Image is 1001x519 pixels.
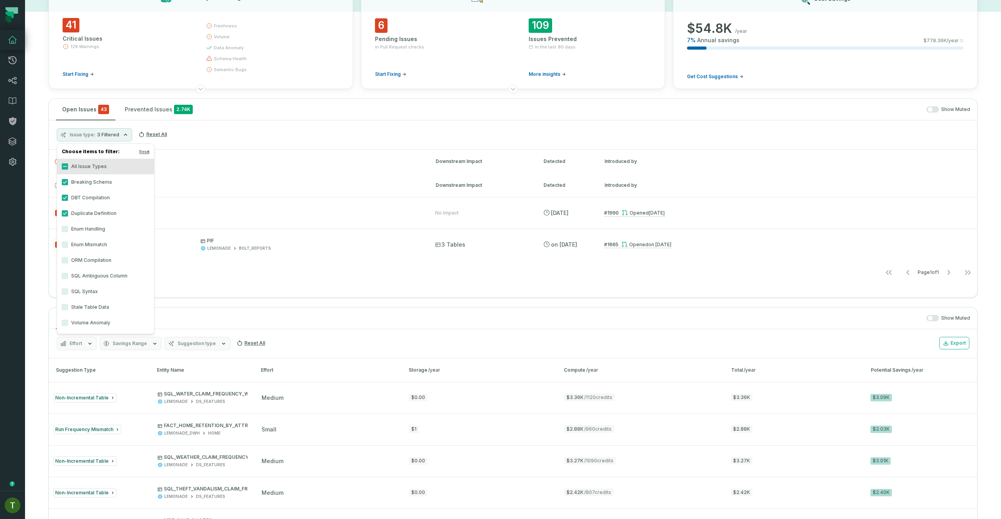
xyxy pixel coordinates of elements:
span: schema health [214,55,247,62]
span: Start Fixing [63,71,88,77]
div: Compute [564,367,717,374]
span: 3 Tables [435,241,465,249]
a: Start Fixing [63,71,94,77]
div: LEMONADE [207,245,231,251]
button: Go to previous page [899,265,917,280]
div: Total [731,367,857,374]
div: LEMONADE [164,399,188,404]
nav: pagination [49,265,977,280]
label: Stale Table Data [57,299,154,315]
button: Open Issues [56,99,115,120]
label: Enum Handling [57,221,154,237]
div: Detected [544,182,590,189]
span: $2.42K [731,489,752,496]
span: Issue type [70,132,95,138]
span: $ 54.8K [687,21,732,36]
button: Breaking Schema [62,179,68,185]
div: Effort [261,367,395,374]
span: /year [744,367,756,373]
button: Issue type3 Filtered [57,128,132,141]
button: Savings Range [100,337,161,350]
span: Savings Range [113,340,147,347]
span: / 807 credits [584,489,611,495]
div: $2.40K [870,489,892,496]
button: Reset All [233,337,268,349]
relative-time: Aug 27, 2025, 7:52 PM GMT+3 [551,209,569,216]
span: 7 % [687,36,696,44]
button: Non-Incremental TableSQL_THEFT_VANDALISM_CLAIM_FREQUENCY_WEIGHTED_AGGLEMONADEDS_FEATURESmedium$0.... [49,477,977,508]
div: $3.09K [870,394,892,401]
span: Run Frequency Mismatch [55,426,113,432]
span: medium [262,394,283,401]
button: DBT Compilation [62,195,68,201]
span: /year [428,367,440,373]
button: Non-Incremental TableSQL_WATER_CLAIM_FREQUENCY_WEIGHTED_AGGLEMONADEDS_FEATURESmedium$0.00$3.36K/1... [49,382,977,413]
span: Non-Incremental Table [55,490,109,496]
span: 128 Warnings [70,43,99,50]
div: Entity Name [157,367,247,374]
button: Duplicate Definition [62,210,68,217]
span: /year [586,367,598,373]
p: FACT_HOME_RETENTION_BY_ATTRIBUTES [158,422,265,429]
span: $3.27K [731,457,752,464]
a: Get Cost Suggestions [687,73,743,80]
span: 3 Filtered [97,132,119,138]
span: Issue Type [54,208,108,218]
button: SQL Syntax [62,288,68,295]
h4: Choose items to filter: [57,147,154,159]
span: $ 778.36K /year [924,38,959,44]
p: SQL_WATER_CLAIM_FREQUENCY_WEIGHTED_AGG [158,391,283,397]
label: All Issue Types [57,159,154,174]
relative-time: Aug 27, 2025, 5:07 PM GMT+3 [649,210,665,216]
label: SQL Syntax [57,284,154,299]
span: medium [262,489,283,496]
div: LEMONADE [164,462,188,468]
label: DBT Compilation [57,190,154,206]
p: SQL_WEATHER_CLAIM_FREQUENCY_WEIGHTED_AGG [158,454,289,460]
div: Pending Issues(2) [49,197,977,282]
span: /year [911,367,924,373]
span: Effort [70,340,82,347]
a: More insights [529,71,566,77]
div: Tooltip anchor [9,480,16,487]
span: Severity [55,210,61,216]
button: All Issue Types [62,163,68,170]
div: $2.03K [870,426,892,433]
button: SQL Ambiguous Column [62,273,68,279]
div: Pending Issues [375,35,497,43]
div: Opened [621,242,671,247]
div: $0.00 [409,489,427,496]
span: critical issues and errors combined [98,105,109,114]
span: In the last 90 days [535,44,576,50]
div: Suggestion Type [53,367,143,374]
div: Downstream Impact [436,182,529,189]
span: / 1120 credits [584,394,612,400]
button: Reset All [135,128,170,141]
span: Non-Incremental Table [55,395,109,401]
span: data anomaly [214,45,244,51]
span: Pending Issues ( 2 ) [55,183,106,188]
div: LEMONADE [164,494,188,499]
div: LEMONADE_DWH [164,430,200,436]
span: Severity [55,242,61,248]
div: Critical Issues [63,35,192,43]
a: #1665Opened[DATE] 3:04:48 PM [604,241,671,248]
span: 6 [375,18,387,33]
label: Duplicate Definition [57,206,154,221]
button: Export [939,337,969,349]
span: freshness [214,23,237,29]
div: Potential Savings [871,367,973,374]
span: $2.88K [564,425,614,433]
div: BOLT_REPORTS [239,245,271,251]
span: Non-Incremental Table [55,458,109,464]
button: Prevented Issues [118,99,199,120]
div: No Impact [435,210,459,216]
button: Enum Handling [62,226,68,232]
div: DS_FEATURES [196,399,225,404]
span: Annual savings [697,36,739,44]
span: semantic bugs [214,66,247,73]
p: PIF [201,238,421,244]
div: $0.00 [409,457,427,465]
button: Effort [57,337,97,350]
relative-time: Jun 19, 2025, 3:04 PM GMT+3 [648,242,671,247]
